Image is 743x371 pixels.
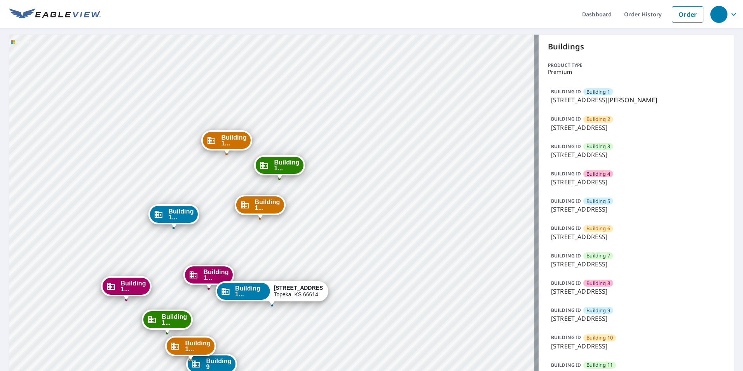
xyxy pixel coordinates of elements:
[672,6,703,23] a: Order
[185,340,210,352] span: Building 1...
[551,341,721,351] p: [STREET_ADDRESS]
[586,198,610,205] span: Building 5
[206,358,231,370] span: Building 9
[148,204,199,228] div: Dropped pin, building Building 17, Commercial property, 3925 Southwest Twilight Drive Topeka, KS ...
[551,232,721,241] p: [STREET_ADDRESS]
[551,287,721,296] p: [STREET_ADDRESS]
[203,269,228,281] span: Building 1...
[551,225,581,231] p: BUILDING ID
[221,135,246,146] span: Building 1...
[551,123,721,132] p: [STREET_ADDRESS]
[274,285,323,298] div: Topeka, KS 66614
[551,334,581,341] p: BUILDING ID
[120,280,146,292] span: Building 1...
[142,310,192,334] div: Dropped pin, building Building 11, Commercial property, 3925 Southwest Twilight Drive Topeka, KS ...
[162,314,187,325] span: Building 1...
[551,314,721,323] p: [STREET_ADDRESS]
[254,155,305,179] div: Dropped pin, building Building 15, Commercial property, 3925 Southwest Twilight Drive Topeka, KS ...
[274,285,328,291] strong: [STREET_ADDRESS]
[551,95,721,105] p: [STREET_ADDRESS][PERSON_NAME]
[586,115,610,123] span: Building 2
[551,150,721,159] p: [STREET_ADDRESS]
[165,336,216,360] div: Dropped pin, building Building 10, Commercial property, 3925 Southwest Twilight Drive Topeka, KS ...
[551,252,581,259] p: BUILDING ID
[586,88,610,96] span: Building 1
[586,252,610,259] span: Building 7
[586,280,610,287] span: Building 8
[215,281,328,305] div: Dropped pin, building Building 13, Commercial property, 3925 Southwest Twilight Drive Topeka, KS ...
[201,130,252,154] div: Dropped pin, building Building 18, Commercial property, 3925 Southwest Twilight Drive Topeka, KS ...
[551,88,581,95] p: BUILDING ID
[551,362,581,368] p: BUILDING ID
[548,69,724,75] p: Premium
[586,170,610,178] span: Building 4
[548,41,724,52] p: Buildings
[235,285,266,297] span: Building 1...
[183,265,234,289] div: Dropped pin, building Building 16, Commercial property, 3925 Southwest Twilight Drive Topeka, KS ...
[551,170,581,177] p: BUILDING ID
[274,159,299,171] span: Building 1...
[101,276,151,300] div: Dropped pin, building Building 12, Commercial property, 3925 Southwest Twilight Drive Topeka, KS ...
[586,225,610,232] span: Building 6
[551,177,721,187] p: [STREET_ADDRESS]
[548,62,724,69] p: Product type
[551,259,721,269] p: [STREET_ADDRESS]
[586,334,613,341] span: Building 10
[551,198,581,204] p: BUILDING ID
[551,205,721,214] p: [STREET_ADDRESS]
[586,361,613,369] span: Building 11
[551,280,581,286] p: BUILDING ID
[255,199,280,211] span: Building 1...
[551,115,581,122] p: BUILDING ID
[551,307,581,313] p: BUILDING ID
[235,195,285,219] div: Dropped pin, building Building 14, Commercial property, 3925 Southwest Twilight Drive Topeka, KS ...
[586,307,610,314] span: Building 9
[168,208,194,220] span: Building 1...
[551,143,581,150] p: BUILDING ID
[586,143,610,150] span: Building 3
[9,9,101,20] img: EV Logo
